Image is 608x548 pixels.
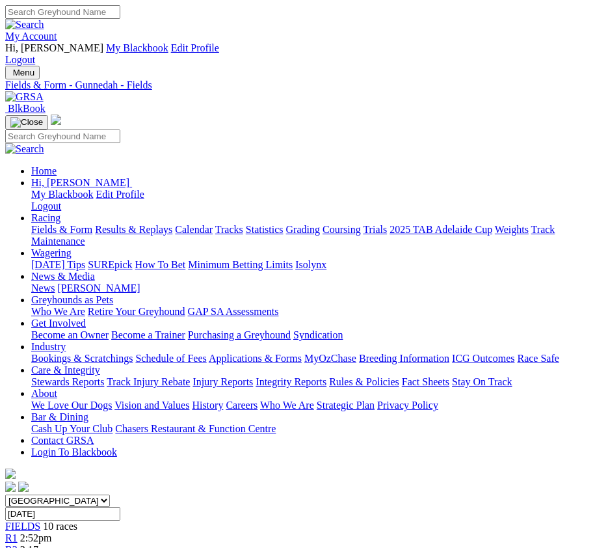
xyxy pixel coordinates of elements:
[5,5,120,19] input: Search
[377,400,438,411] a: Privacy Policy
[5,532,18,543] a: R1
[31,423,603,435] div: Bar & Dining
[452,353,514,364] a: ICG Outcomes
[495,224,529,235] a: Weights
[10,117,43,128] img: Close
[246,224,284,235] a: Statistics
[31,329,109,340] a: Become an Owner
[31,376,603,388] div: Care & Integrity
[88,259,132,270] a: SUREpick
[31,435,94,446] a: Contact GRSA
[5,31,57,42] a: My Account
[5,115,48,130] button: Toggle navigation
[452,376,512,387] a: Stay On Track
[95,224,172,235] a: Results & Replays
[31,400,112,411] a: We Love Our Dogs
[31,259,603,271] div: Wagering
[192,400,223,411] a: History
[295,259,326,270] a: Isolynx
[329,376,399,387] a: Rules & Policies
[111,329,185,340] a: Become a Trainer
[20,532,52,543] span: 2:52pm
[31,224,603,247] div: Racing
[31,400,603,411] div: About
[31,376,104,387] a: Stewards Reports
[13,68,34,77] span: Menu
[359,353,449,364] a: Breeding Information
[31,341,66,352] a: Industry
[31,224,555,247] a: Track Maintenance
[171,42,219,53] a: Edit Profile
[135,259,186,270] a: How To Bet
[107,376,190,387] a: Track Injury Rebate
[31,212,60,223] a: Racing
[31,247,72,258] a: Wagering
[317,400,375,411] a: Strategic Plan
[31,306,85,317] a: Who We Are
[31,224,92,235] a: Fields & Form
[517,353,559,364] a: Race Safe
[5,469,16,479] img: logo-grsa-white.png
[31,329,603,341] div: Get Involved
[188,306,279,317] a: GAP SA Assessments
[57,282,140,294] a: [PERSON_NAME]
[31,177,129,188] span: Hi, [PERSON_NAME]
[31,318,86,329] a: Get Involved
[31,259,85,270] a: [DATE] Tips
[31,294,113,305] a: Greyhounds as Pets
[31,353,603,364] div: Industry
[31,423,112,434] a: Cash Up Your Club
[5,507,120,521] input: Select date
[5,482,16,492] img: facebook.svg
[31,165,57,176] a: Home
[135,353,206,364] a: Schedule of Fees
[175,224,213,235] a: Calendar
[106,42,168,53] a: My Blackbook
[31,388,57,399] a: About
[5,42,103,53] span: Hi, [PERSON_NAME]
[114,400,189,411] a: Vision and Values
[5,91,44,103] img: GRSA
[31,189,94,200] a: My Blackbook
[363,224,387,235] a: Trials
[31,282,603,294] div: News & Media
[260,400,314,411] a: Who We Are
[43,521,77,532] span: 10 races
[5,79,603,91] a: Fields & Form - Gunnedah - Fields
[192,376,253,387] a: Injury Reports
[5,19,44,31] img: Search
[31,282,55,294] a: News
[5,103,46,114] a: BlkBook
[226,400,258,411] a: Careers
[31,271,95,282] a: News & Media
[5,54,35,65] a: Logout
[5,521,40,532] a: FIELDS
[323,224,361,235] a: Coursing
[31,189,603,212] div: Hi, [PERSON_NAME]
[293,329,343,340] a: Syndication
[31,306,603,318] div: Greyhounds as Pets
[209,353,302,364] a: Applications & Forms
[31,353,133,364] a: Bookings & Scratchings
[5,130,120,143] input: Search
[18,482,29,492] img: twitter.svg
[31,411,88,422] a: Bar & Dining
[402,376,449,387] a: Fact Sheets
[304,353,356,364] a: MyOzChase
[256,376,326,387] a: Integrity Reports
[96,189,144,200] a: Edit Profile
[51,115,61,125] img: logo-grsa-white.png
[8,103,46,114] span: BlkBook
[5,143,44,155] img: Search
[31,177,132,188] a: Hi, [PERSON_NAME]
[31,364,100,376] a: Care & Integrity
[286,224,320,235] a: Grading
[88,306,185,317] a: Retire Your Greyhound
[390,224,492,235] a: 2025 TAB Adelaide Cup
[188,329,291,340] a: Purchasing a Greyhound
[31,446,117,458] a: Login To Blackbook
[115,423,276,434] a: Chasers Restaurant & Function Centre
